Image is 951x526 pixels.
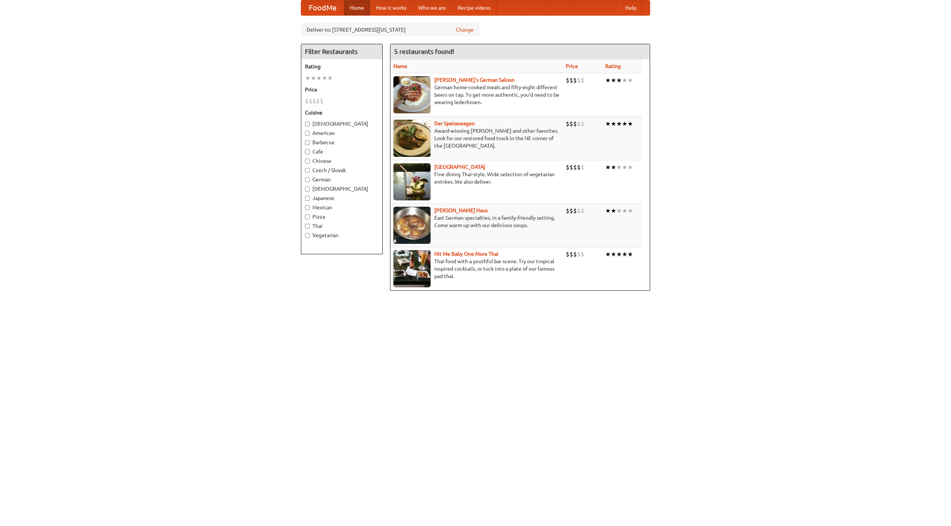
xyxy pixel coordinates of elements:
li: ★ [622,163,627,171]
li: $ [573,250,577,258]
a: Change [456,26,474,33]
li: ★ [616,76,622,84]
a: Home [344,0,370,15]
div: Deliver to: [STREET_ADDRESS][US_STATE] [301,23,479,36]
p: German home-cooked meals and fifty-eight different beers on tap. To get more authentic, you'd nee... [393,84,560,106]
li: $ [320,97,324,105]
input: German [305,177,310,182]
p: East German specialties, in a family-friendly setting. Come warm up with our delicious soups. [393,214,560,229]
li: $ [573,76,577,84]
li: ★ [627,76,633,84]
li: $ [566,120,569,128]
a: Name [393,63,407,69]
input: [DEMOGRAPHIC_DATA] [305,187,310,191]
li: $ [581,207,584,215]
li: ★ [605,76,611,84]
li: ★ [616,250,622,258]
li: $ [566,250,569,258]
li: $ [305,97,309,105]
li: $ [569,120,573,128]
p: Award-winning [PERSON_NAME] and other favorites. Look for our restored food truck in the NE corne... [393,127,560,149]
p: Thai food with a youthful bar scene. Try our tropical inspired cocktails, or tuck into a plate of... [393,258,560,280]
input: Vegetarian [305,233,310,238]
h5: Price [305,86,379,93]
li: ★ [605,120,611,128]
a: How it works [370,0,412,15]
label: Barbecue [305,139,379,146]
li: $ [581,120,584,128]
li: ★ [605,250,611,258]
li: ★ [322,74,327,82]
input: Czech / Slovak [305,168,310,173]
li: ★ [627,207,633,215]
label: [DEMOGRAPHIC_DATA] [305,185,379,193]
img: satay.jpg [393,163,431,200]
input: Japanese [305,196,310,201]
li: $ [573,120,577,128]
li: ★ [327,74,333,82]
a: Who we are [412,0,452,15]
a: Recipe videos [452,0,496,15]
li: ★ [611,120,616,128]
li: $ [569,250,573,258]
li: ★ [311,74,316,82]
img: esthers.jpg [393,76,431,113]
label: American [305,129,379,137]
li: $ [581,76,584,84]
li: ★ [611,163,616,171]
li: ★ [611,76,616,84]
li: $ [569,207,573,215]
li: $ [566,76,569,84]
li: ★ [611,250,616,258]
input: Thai [305,224,310,229]
a: Help [619,0,642,15]
input: Cafe [305,149,310,154]
li: ★ [622,76,627,84]
li: $ [309,97,312,105]
li: $ [581,163,584,171]
label: Pizza [305,213,379,220]
input: Pizza [305,214,310,219]
li: $ [577,120,581,128]
li: $ [566,207,569,215]
li: $ [316,97,320,105]
a: Der Speisewagen [434,120,475,126]
li: $ [569,163,573,171]
img: kohlhaus.jpg [393,207,431,244]
li: $ [577,163,581,171]
label: Czech / Slovak [305,167,379,174]
li: ★ [616,163,622,171]
label: Cafe [305,148,379,155]
li: $ [573,163,577,171]
p: Fine dining Thai-style. Wide selection of vegetarian entrées. We also deliver. [393,171,560,185]
a: [GEOGRAPHIC_DATA] [434,164,485,170]
input: Barbecue [305,140,310,145]
a: Rating [605,63,621,69]
label: [DEMOGRAPHIC_DATA] [305,120,379,128]
label: Thai [305,222,379,230]
li: ★ [627,120,633,128]
li: $ [581,250,584,258]
li: $ [573,207,577,215]
label: German [305,176,379,183]
li: $ [566,163,569,171]
a: [PERSON_NAME] Haus [434,207,488,213]
li: ★ [605,163,611,171]
label: Vegetarian [305,232,379,239]
li: $ [577,76,581,84]
label: Japanese [305,194,379,202]
h5: Cuisine [305,109,379,116]
a: Hit Me Baby One More Thai [434,251,499,257]
input: American [305,131,310,136]
img: speisewagen.jpg [393,120,431,157]
li: ★ [627,250,633,258]
a: [PERSON_NAME]'s German Saloon [434,77,515,83]
li: ★ [605,207,611,215]
h5: Rating [305,63,379,70]
img: babythai.jpg [393,250,431,287]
